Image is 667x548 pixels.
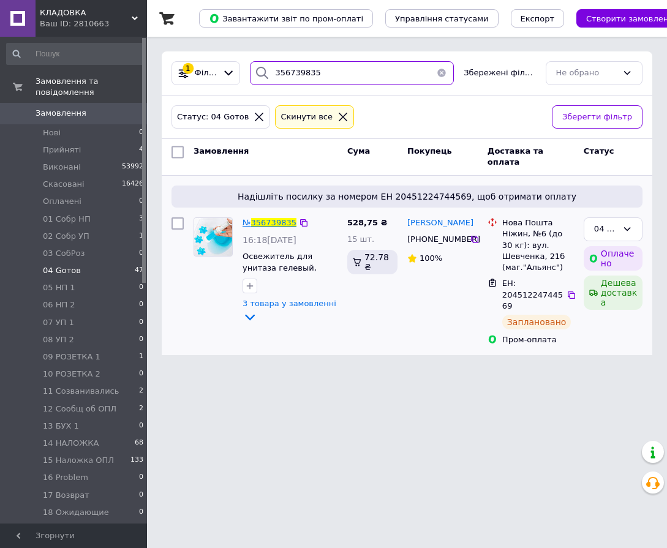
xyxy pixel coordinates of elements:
[195,67,217,79] span: Фільтри
[139,127,143,138] span: 0
[395,14,489,23] span: Управління статусами
[43,317,74,328] span: 07 УП 1
[594,223,617,236] div: 04 Gотов
[43,145,81,156] span: Прийняті
[36,76,147,98] span: Замовлення та повідомлення
[511,9,565,28] button: Експорт
[139,403,143,415] span: 2
[130,455,143,466] span: 133
[139,299,143,310] span: 0
[407,217,473,229] a: [PERSON_NAME]
[243,218,251,227] span: №
[502,279,563,310] span: ЕН: 20451224744569
[6,43,145,65] input: Пошук
[562,111,632,124] span: Зберегти фільтр
[407,146,452,156] span: Покупець
[407,235,480,244] span: [PHONE_NUMBER]
[347,146,370,156] span: Cума
[43,299,75,310] span: 06 НП 2
[40,18,147,29] div: Ваш ID: 2810663
[139,248,143,259] span: 0
[243,218,296,227] a: №356739835
[139,196,143,207] span: 0
[43,127,61,138] span: Нові
[199,9,373,28] button: Завантажити звіт по пром-оплаті
[183,63,194,74] div: 1
[243,235,296,245] span: 16:18[DATE]
[135,438,143,449] span: 68
[122,179,143,190] span: 16426
[584,246,643,271] div: Оплачено
[43,490,89,501] span: 17 Возврат
[43,179,85,190] span: Скасовані
[43,334,74,345] span: 08 УП 2
[502,315,571,329] div: Заплановано
[139,214,143,225] span: 3
[43,282,75,293] span: 05 НП 1
[43,507,109,518] span: 18 Ожидающие
[347,218,388,227] span: 528,75 ₴
[584,146,614,156] span: Статус
[139,145,143,156] span: 4
[347,235,374,244] span: 15 шт.
[502,217,574,228] div: Нова Пошта
[556,67,617,80] div: Не обрано
[347,250,398,274] div: 72.78 ₴
[502,334,574,345] div: Пром-оплата
[43,351,100,362] span: 09 РОЗЕТКА 1
[420,253,442,263] span: 100%
[139,472,143,483] span: 0
[194,217,233,257] a: Фото товару
[502,228,574,273] div: Ніжин, №6 (до 30 кг): вул. Шевченка, 21б (маг."Альянс")
[243,299,336,321] a: 3 товара у замовленні
[43,196,81,207] span: Оплачені
[243,252,329,318] a: Освежитель для унитаза гелевый, очиститель с дозатором. [GEOGRAPHIC_DATA], [GEOGRAPHIC_DATA]
[43,472,88,483] span: 16 Problem
[464,67,535,79] span: Збережені фільтри:
[43,369,100,380] span: 10 РОЗЕТКА 2
[36,108,86,119] span: Замовлення
[139,421,143,432] span: 0
[176,190,638,203] span: Надішліть посилку за номером ЕН 20451224744569, щоб отримати оплату
[139,317,143,328] span: 0
[209,13,363,24] span: Завантажити звіт по пром-оплаті
[429,61,454,85] button: Очистить
[122,162,143,173] span: 53992
[194,146,249,156] span: Замовлення
[243,299,336,308] span: 3 товара у замовленні
[135,265,143,276] span: 47
[251,218,296,227] span: 356739835
[139,369,143,380] span: 0
[43,438,99,449] span: 14 НАЛОЖКА
[552,105,643,129] button: Зберегти фільтр
[385,9,499,28] button: Управління статусами
[43,455,114,466] span: 15 Наложка ОПЛ
[43,248,85,259] span: 03 CобРоз
[139,386,143,397] span: 2
[43,162,81,173] span: Виконані
[40,7,132,18] span: КЛАДОВКА
[43,386,119,397] span: 11 Созванивались
[139,490,143,501] span: 0
[278,111,335,124] div: Cкинути все
[43,214,91,225] span: 01 Cобр НП
[43,403,116,415] span: 12 Сообщ об ОПЛ
[250,61,454,85] input: Пошук за номером замовлення, ПІБ покупця, номером телефону, Email, номером накладної
[407,218,473,227] span: [PERSON_NAME]
[139,334,143,345] span: 0
[139,507,143,518] span: 0
[584,276,643,310] div: Дешева доставка
[175,111,251,124] div: Статус: 04 Gотов
[139,282,143,293] span: 0
[43,231,89,242] span: 02 Cобр УП
[43,421,79,432] span: 13 БУХ 1
[43,265,81,276] span: 04 Gотов
[139,231,143,242] span: 1
[488,146,543,167] span: Доставка та оплата
[194,218,232,256] img: Фото товару
[521,14,555,23] span: Експорт
[139,351,143,362] span: 1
